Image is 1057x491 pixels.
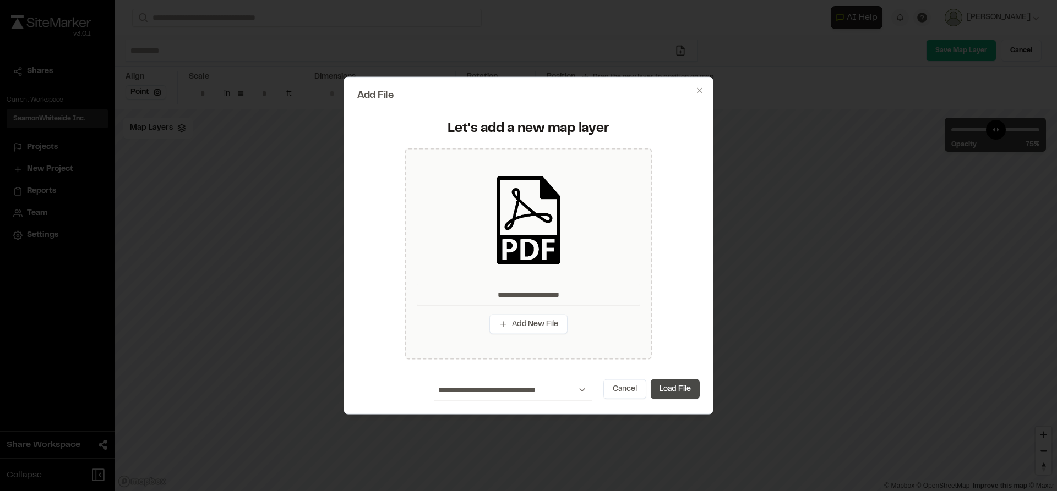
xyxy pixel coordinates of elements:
[489,314,568,334] button: Add New File
[357,90,700,100] h2: Add File
[484,176,573,264] img: pdf_black_icon.png
[651,379,700,399] button: Load File
[603,379,646,399] button: Cancel
[364,120,693,137] div: Let's add a new map layer
[405,148,652,360] div: Add New File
